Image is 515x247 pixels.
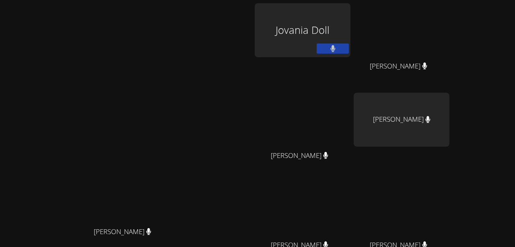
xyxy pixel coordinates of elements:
span: [PERSON_NAME] [271,150,328,162]
span: [PERSON_NAME] [94,226,151,238]
span: [PERSON_NAME] [370,60,427,72]
div: [PERSON_NAME] [354,93,449,147]
div: Jovania Doll [255,3,350,57]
